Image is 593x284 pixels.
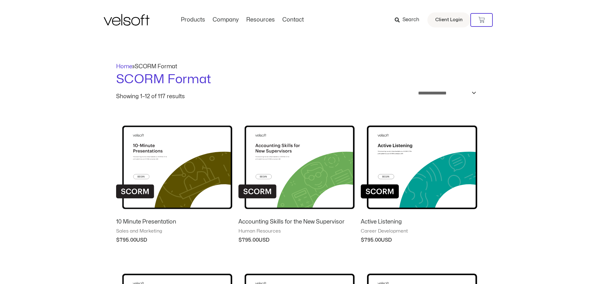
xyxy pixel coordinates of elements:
span: Human Resources [238,228,355,234]
bdi: 795.00 [238,238,259,243]
a: 10 Minute Presentation [116,218,232,228]
h2: Accounting Skills for the New Supervisor [238,218,355,225]
span: » [116,64,177,69]
span: Search [402,16,419,24]
select: Shop order [414,88,477,98]
h2: Active Listening [361,218,477,225]
img: Accounting Skills for the New Supervisor [238,112,355,213]
a: ContactMenu Toggle [279,17,308,23]
a: Client Login [427,12,470,27]
img: 10 Minute Presentation [116,112,232,213]
a: Search [395,15,424,25]
img: Active Listening [361,112,477,213]
p: Showing 1–12 of 117 results [116,94,185,99]
a: ProductsMenu Toggle [177,17,209,23]
a: ResourcesMenu Toggle [242,17,279,23]
a: CompanyMenu Toggle [209,17,242,23]
h2: 10 Minute Presentation [116,218,232,225]
img: Velsoft Training Materials [104,14,149,26]
span: SCORM Format [135,64,177,69]
span: Client Login [435,16,463,24]
bdi: 795.00 [361,238,381,243]
span: $ [238,238,242,243]
a: Active Listening [361,218,477,228]
a: Home [116,64,132,69]
span: $ [116,238,120,243]
span: $ [361,238,364,243]
h1: SCORM Format [116,71,477,88]
span: Career Development [361,228,477,234]
span: Sales and Marketing [116,228,232,234]
a: Accounting Skills for the New Supervisor [238,218,355,228]
bdi: 795.00 [116,238,136,243]
nav: Menu [177,17,308,23]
